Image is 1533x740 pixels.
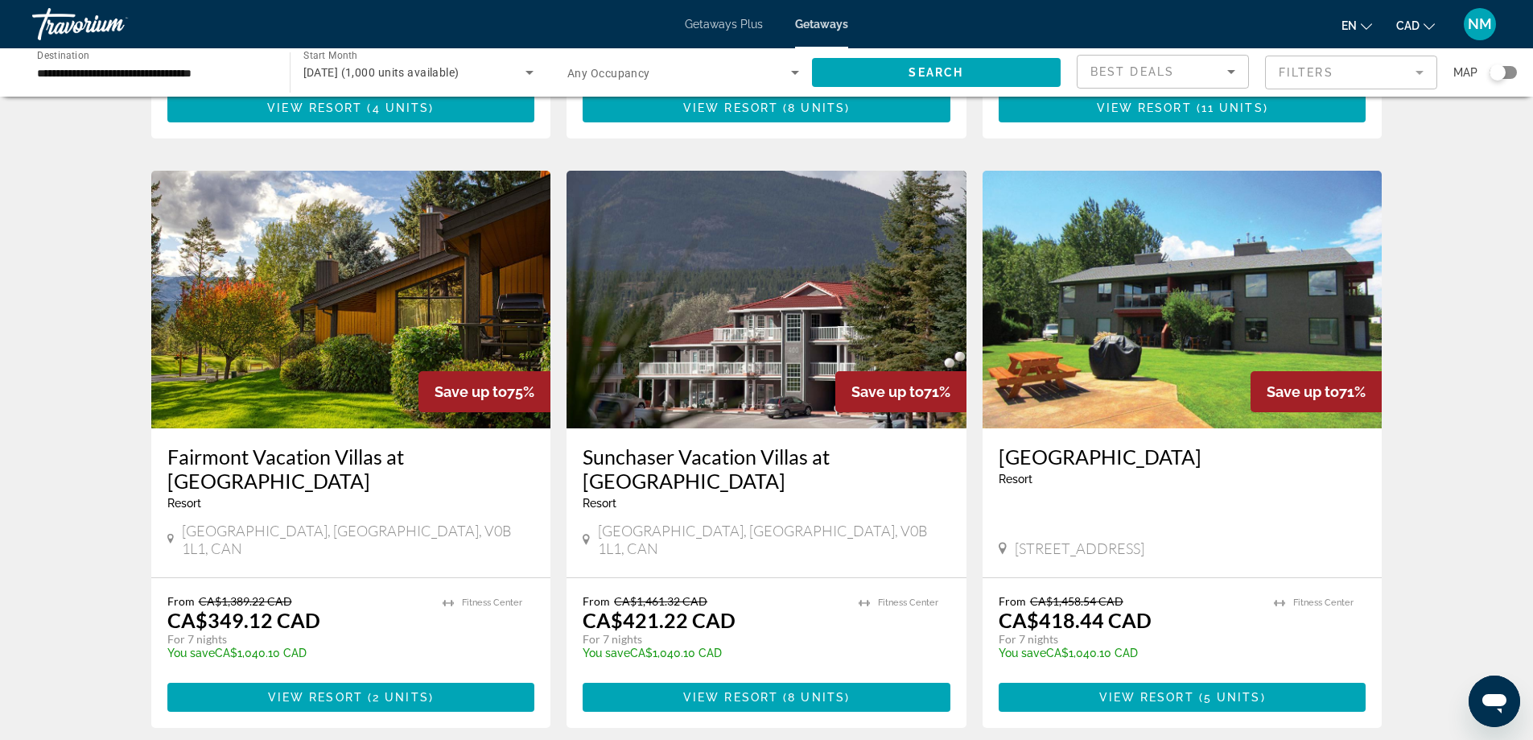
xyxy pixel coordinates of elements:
span: CA$1,389.22 CAD [199,594,292,608]
a: Sunchaser Vacation Villas at [GEOGRAPHIC_DATA] [583,444,950,493]
a: Getaways Plus [685,18,763,31]
button: View Resort(8 units) [583,683,950,712]
button: Change language [1341,14,1372,37]
a: [GEOGRAPHIC_DATA] [999,444,1366,469]
span: [GEOGRAPHIC_DATA], [GEOGRAPHIC_DATA], V0B 1L1, CAN [598,522,950,557]
p: CA$421.22 CAD [583,608,736,632]
mat-select: Sort by [1090,62,1235,81]
span: Save up to [1267,383,1339,400]
p: CA$1,040.10 CAD [167,647,427,659]
button: Change currency [1396,14,1435,37]
p: CA$418.44 CAD [999,608,1152,632]
span: From [167,594,195,608]
span: Resort [583,497,616,510]
span: You save [167,647,215,659]
span: en [1341,19,1357,32]
span: Fitness Center [878,597,938,608]
span: View Resort [1097,101,1192,114]
p: For 7 nights [999,632,1259,647]
span: View Resort [267,101,362,114]
span: You save [583,647,630,659]
span: NM [1468,16,1492,32]
span: ( ) [362,101,434,114]
span: Save up to [851,383,924,400]
button: View Resort(5 units) [999,683,1366,712]
button: Search [812,58,1061,87]
span: ( ) [778,101,850,114]
a: Fairmont Vacation Villas at [GEOGRAPHIC_DATA] [167,444,535,493]
a: Getaways [795,18,848,31]
span: CA$1,461.32 CAD [614,594,707,608]
span: 11 units [1201,101,1263,114]
a: Travorium [32,3,193,45]
p: CA$1,040.10 CAD [583,647,843,659]
span: Any Occupancy [567,67,650,80]
button: Filter [1265,55,1437,90]
span: View Resort [1099,691,1194,704]
span: ( ) [363,691,434,704]
button: User Menu [1459,7,1501,41]
span: CAD [1396,19,1420,32]
span: Start Month [303,50,357,61]
span: View Resort [683,691,778,704]
span: Destination [37,49,89,60]
span: 8 units [788,691,845,704]
span: Best Deals [1090,65,1174,78]
p: CA$1,040.10 CAD [999,647,1259,659]
span: From [583,594,610,608]
div: 71% [1251,371,1382,412]
div: 71% [835,371,966,412]
span: ( ) [1192,101,1268,114]
span: 2 units [373,691,429,704]
p: For 7 nights [167,632,427,647]
span: Search [909,66,963,79]
button: View Resort(4 units) [167,93,535,122]
span: ( ) [1194,691,1266,704]
span: 5 units [1204,691,1261,704]
img: ii_fbc1.jpg [151,171,551,428]
span: Resort [167,497,201,510]
span: View Resort [683,101,778,114]
span: From [999,594,1026,608]
span: Fitness Center [1293,597,1354,608]
iframe: Button to launch messaging window [1469,676,1520,727]
span: 4 units [373,101,430,114]
span: You save [999,647,1046,659]
img: ii_fmr1.jpg [567,171,966,428]
button: View Resort(11 units) [999,93,1366,122]
img: ii_hpk1.jpg [983,171,1383,428]
button: View Resort(2 units) [167,683,535,712]
span: Map [1453,61,1477,84]
span: [STREET_ADDRESS] [1015,539,1144,557]
span: 8 units [788,101,845,114]
span: Resort [999,473,1032,486]
p: For 7 nights [583,632,843,647]
span: ( ) [778,691,850,704]
span: View Resort [268,691,363,704]
span: Save up to [435,383,507,400]
p: CA$349.12 CAD [167,608,320,632]
button: View Resort(8 units) [583,93,950,122]
span: [DATE] (1,000 units available) [303,66,459,79]
span: CA$1,458.54 CAD [1030,594,1123,608]
span: Fitness Center [462,597,522,608]
div: 75% [418,371,550,412]
span: [GEOGRAPHIC_DATA], [GEOGRAPHIC_DATA], V0B 1L1, CAN [182,522,534,557]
